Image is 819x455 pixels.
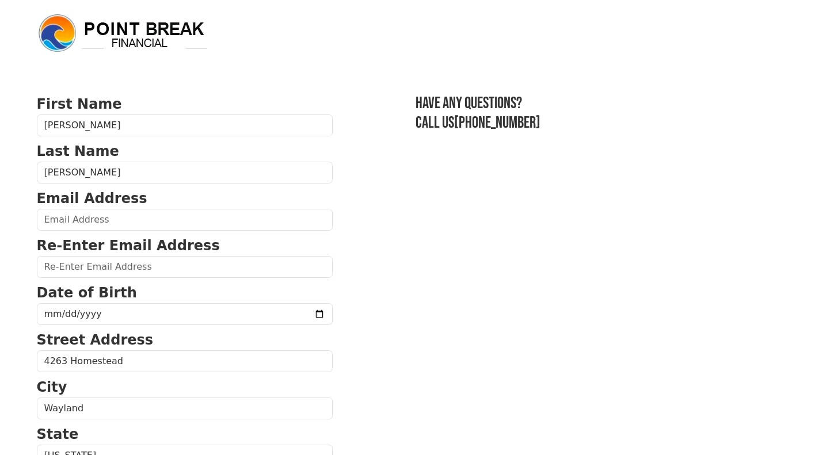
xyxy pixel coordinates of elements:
[37,13,209,54] img: logo.png
[37,238,220,254] strong: Re-Enter Email Address
[416,94,783,113] h3: Have any questions?
[37,285,137,301] strong: Date of Birth
[416,113,783,133] h3: Call us
[37,256,333,278] input: Re-Enter Email Address
[37,332,154,348] strong: Street Address
[37,143,119,159] strong: Last Name
[454,113,540,132] a: [PHONE_NUMBER]
[37,397,333,419] input: City
[37,209,333,231] input: Email Address
[37,190,147,207] strong: Email Address
[37,350,333,372] input: Street Address
[37,426,79,442] strong: State
[37,162,333,183] input: Last Name
[37,96,122,112] strong: First Name
[37,114,333,136] input: First Name
[37,379,67,395] strong: City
